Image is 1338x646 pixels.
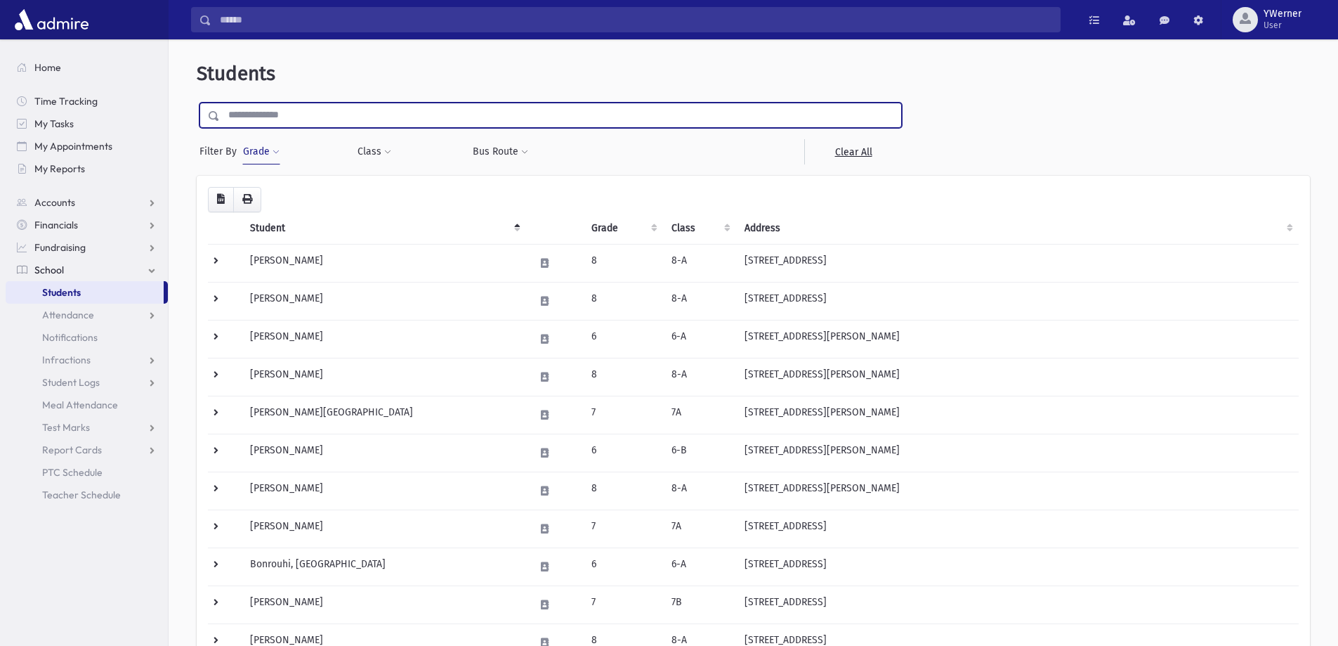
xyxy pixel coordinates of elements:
td: [STREET_ADDRESS][PERSON_NAME] [736,396,1299,434]
td: [PERSON_NAME] [242,282,527,320]
a: Attendance [6,304,168,326]
a: PTC Schedule [6,461,168,484]
span: My Appointments [34,140,112,153]
th: Class: activate to sort column ascending [663,212,736,245]
a: Report Cards [6,439,168,461]
a: My Appointments [6,135,168,157]
td: 8 [583,282,663,320]
td: [PERSON_NAME] [242,472,527,510]
td: [PERSON_NAME] [242,510,527,548]
a: Accounts [6,191,168,214]
img: AdmirePro [11,6,92,34]
td: 7A [663,396,736,434]
a: Clear All [804,139,902,164]
span: School [34,264,64,276]
a: Financials [6,214,168,236]
td: [STREET_ADDRESS][PERSON_NAME] [736,472,1299,510]
td: 6-A [663,320,736,358]
span: Report Cards [42,444,102,456]
button: Class [357,139,392,164]
td: 7 [583,510,663,548]
span: Home [34,61,61,74]
td: [STREET_ADDRESS] [736,510,1299,548]
a: Students [6,281,164,304]
span: Students [197,62,275,85]
td: 6 [583,434,663,472]
a: My Tasks [6,112,168,135]
td: Bonrouhi, [GEOGRAPHIC_DATA] [242,548,527,586]
button: Bus Route [472,139,529,164]
span: Financials [34,219,78,231]
td: [STREET_ADDRESS][PERSON_NAME] [736,320,1299,358]
td: 8 [583,472,663,510]
th: Student: activate to sort column descending [242,212,527,245]
td: [STREET_ADDRESS] [736,244,1299,282]
a: Meal Attendance [6,394,168,416]
td: [PERSON_NAME][GEOGRAPHIC_DATA] [242,396,527,434]
td: 7 [583,586,663,624]
a: Student Logs [6,371,168,394]
span: Notifications [42,331,98,344]
a: Home [6,56,168,79]
a: Infractions [6,349,168,371]
a: Teacher Schedule [6,484,168,506]
span: YWerner [1264,8,1301,20]
input: Search [211,7,1060,32]
button: Grade [242,139,280,164]
td: [PERSON_NAME] [242,320,527,358]
span: Teacher Schedule [42,489,121,501]
td: 8-A [663,472,736,510]
a: Time Tracking [6,90,168,112]
td: [STREET_ADDRESS][PERSON_NAME] [736,434,1299,472]
td: 6-B [663,434,736,472]
span: Fundraising [34,241,86,254]
button: Print [233,187,261,212]
span: Filter By [199,144,242,159]
span: Accounts [34,196,75,209]
a: School [6,259,168,281]
td: [PERSON_NAME] [242,434,527,472]
span: My Reports [34,162,85,175]
span: User [1264,20,1301,31]
td: [STREET_ADDRESS] [736,586,1299,624]
td: 8-A [663,244,736,282]
span: Student Logs [42,376,100,389]
td: 6 [583,548,663,586]
a: My Reports [6,157,168,180]
td: [PERSON_NAME] [242,358,527,396]
td: 8-A [663,282,736,320]
td: 8 [583,244,663,282]
span: Meal Attendance [42,399,118,411]
td: 7A [663,510,736,548]
a: Notifications [6,326,168,349]
th: Grade: activate to sort column ascending [583,212,663,245]
span: Infractions [42,354,91,366]
td: 6 [583,320,663,358]
button: CSV [208,187,234,212]
td: 7 [583,396,663,434]
td: [PERSON_NAME] [242,586,527,624]
span: Time Tracking [34,95,98,108]
a: Fundraising [6,236,168,259]
th: Address: activate to sort column ascending [736,212,1299,245]
td: 8-A [663,358,736,396]
span: My Tasks [34,117,74,130]
td: [STREET_ADDRESS][PERSON_NAME] [736,358,1299,396]
td: 6-A [663,548,736,586]
td: 8 [583,358,663,396]
td: [PERSON_NAME] [242,244,527,282]
a: Test Marks [6,416,168,439]
span: Students [42,286,81,299]
td: 7B [663,586,736,624]
span: Attendance [42,309,94,321]
span: PTC Schedule [42,466,103,479]
span: Test Marks [42,421,90,434]
td: [STREET_ADDRESS] [736,282,1299,320]
td: [STREET_ADDRESS] [736,548,1299,586]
